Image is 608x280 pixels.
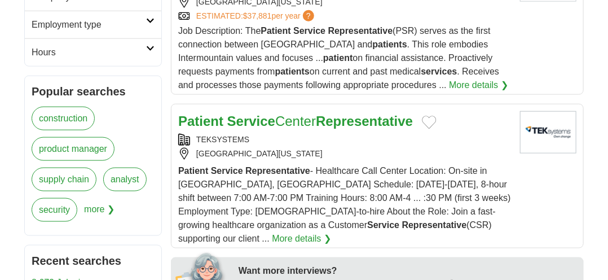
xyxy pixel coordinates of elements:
[520,111,576,154] img: TEKsystems logo
[178,166,511,243] span: - Healthcare Call Center Location: On-site in [GEOGRAPHIC_DATA], [GEOGRAPHIC_DATA] Schedule: [DAT...
[227,113,275,129] strong: Service
[32,137,114,161] a: product manager
[211,166,243,176] strong: Service
[103,168,147,191] a: analyst
[32,252,155,269] h2: Recent searches
[25,11,161,38] a: Employment type
[32,168,96,191] a: supply chain
[328,26,393,36] strong: Representative
[178,113,413,129] a: Patient ServiceCenterRepresentative
[32,107,95,130] a: construction
[422,116,437,129] button: Add to favorite jobs
[293,26,325,36] strong: Service
[178,148,511,160] div: [GEOGRAPHIC_DATA][US_STATE]
[372,40,407,49] strong: patients
[32,83,155,100] h2: Popular searches
[323,53,353,63] strong: patient
[245,166,310,176] strong: Representative
[421,67,457,76] strong: services
[243,11,272,20] span: $37,881
[272,232,331,246] a: More details ❯
[449,78,508,92] a: More details ❯
[32,198,77,222] a: security
[367,220,399,230] strong: Service
[32,46,146,59] h2: Hours
[196,10,316,22] a: ESTIMATED:$37,881per year?
[178,113,223,129] strong: Patient
[178,26,499,90] span: Job Description: The (PSR) serves as the first connection between [GEOGRAPHIC_DATA] and . This ro...
[303,10,314,21] span: ?
[32,18,146,32] h2: Employment type
[178,166,208,176] strong: Patient
[196,135,249,144] a: TEKSYSTEMS
[261,26,290,36] strong: Patient
[275,67,310,76] strong: patients
[402,220,467,230] strong: Representative
[25,38,161,66] a: Hours
[84,198,114,229] span: more ❯
[316,113,413,129] strong: Representative
[239,264,577,278] div: Want more interviews?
